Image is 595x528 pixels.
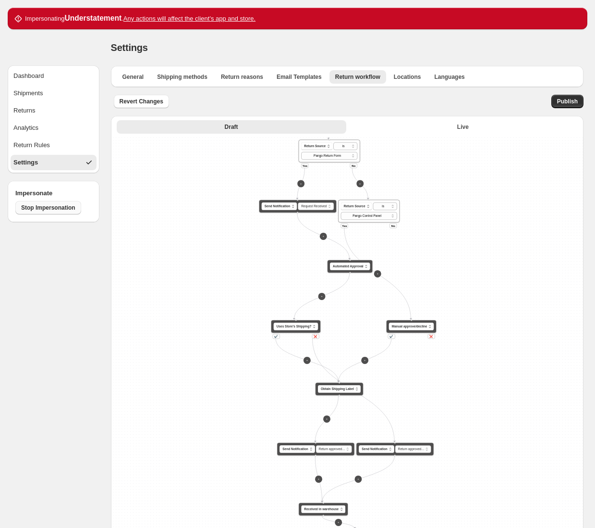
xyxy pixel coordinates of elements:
button: + [374,270,381,277]
span: Email Templates [277,73,322,81]
button: Send Notification [261,202,296,210]
g: Edge from e19f3adb-36aa-4964-85a1-6b2d69b80c94 to d7be422b-688d-4645-86d2-89352194400f [338,339,391,382]
div: Settings [13,158,38,167]
button: Draft version [117,120,346,134]
g: Edge from c23baa20-f596-4c29-a038-3a9151df244f to e19f3adb-36aa-4964-85a1-6b2d69b80c94 [344,228,411,319]
span: Send Notification [264,204,290,209]
strong: Understatement [64,14,121,22]
g: Edge from 03fa4962-75e9-4e74-906a-f9511882872d to d7be422b-688d-4645-86d2-89352194400f [276,339,338,382]
button: Received in warehouse [301,505,345,513]
button: + [361,357,368,364]
button: Return Source [301,142,332,150]
g: Edge from f617659e-1689-47db-aa27-8c93404956f6 to c960fd16-e7b3-41e4-b022-99368de313b7 [297,168,304,199]
div: Return Rules [13,140,50,150]
button: Uses Store's Shipping? [273,323,318,330]
div: Uses Store's Shipping?✔️❌ [271,320,321,333]
g: Edge from 7b0eaf78-8a0b-4a9b-9592-ebd365848391 to bea70c7a-cc2e-4b0d-8fa8-88d78084610f [315,456,322,502]
div: Send Notification [277,443,354,456]
div: Received in warehouse [298,503,348,516]
button: Settings [11,155,97,170]
g: Edge from 18da7ce6-733f-4c7c-8c52-1b72f44448ca to bea70c7a-cc2e-4b0d-8fa8-88d78084610f [322,456,394,502]
p: Impersonating . [25,13,255,24]
button: Send Notification [279,445,315,453]
span: Live [457,123,469,131]
div: Automated Approval [327,260,373,273]
button: + [323,415,330,423]
g: Edge from c960fd16-e7b3-41e4-b022-99368de313b7 to default_flag [297,213,349,259]
span: Send Notification [362,447,387,452]
button: + [297,180,304,187]
div: Returns [13,106,36,115]
button: Return Rules [11,138,97,153]
g: Edge from default_start to f617659e-1689-47db-aa27-8c93404956f6 [328,124,337,139]
span: Languages [434,73,464,81]
span: Publish [557,98,578,105]
span: Shipping methods [157,73,207,81]
span: Obtain Shipping Label [321,387,354,391]
button: Publish [551,95,583,108]
button: Automated Approval [330,263,370,270]
button: Revert Changes [114,95,169,108]
button: Stop Impersonation [15,201,81,214]
div: Analytics [13,123,38,133]
div: Shipments [13,88,43,98]
button: + [354,476,362,483]
button: Manual approve/decline [389,323,434,330]
span: Return Source [343,204,365,209]
span: Uses Store's Shipping? [276,324,311,329]
h4: Impersonate [15,189,92,198]
span: Send Notification [282,447,308,452]
button: Return Source [340,202,372,210]
g: Edge from d7be422b-688d-4645-86d2-89352194400f to 7b0eaf78-8a0b-4a9b-9592-ebd365848391 [315,396,338,442]
button: Analytics [11,120,97,136]
u: Any actions will affect the client's app and store. [123,15,255,22]
button: Send Notification [359,445,394,453]
div: Send Notification [356,443,433,456]
button: Live version [348,120,578,134]
button: Obtain Shipping Label [318,385,361,393]
div: No [389,224,397,228]
span: Return workflow [335,73,380,81]
span: Settings [111,42,148,53]
button: + [318,293,325,300]
span: Return Source [304,144,326,149]
div: Return SourceYesNo [298,140,360,163]
span: Return reasons [221,73,263,81]
span: Revert Changes [120,98,163,105]
g: Edge from 03fa4962-75e9-4e74-906a-f9511882872d to 18da7ce6-733f-4c7c-8c52-1b72f44448ca [312,339,394,442]
div: Obtain Shipping Label [315,383,363,396]
button: Dashboard [11,68,97,84]
div: Send Notification [259,200,336,213]
button: + [356,180,364,187]
span: Locations [394,73,421,81]
div: Manual approve/decline✔️❌ [386,320,437,333]
span: Manual approve/decline [391,324,427,329]
span: Stop Impersonation [21,204,75,212]
button: + [335,519,342,526]
div: Return SourceYesNo [338,200,400,223]
div: Dashboard [13,71,44,81]
g: Edge from f617659e-1689-47db-aa27-8c93404956f6 to c23baa20-f596-4c29-a038-3a9151df244f [352,168,368,199]
button: Shipments [11,86,97,101]
button: Returns [11,103,97,118]
div: ❌ [427,334,435,339]
span: Received in warehouse [304,507,339,512]
button: + [315,476,322,483]
g: Edge from default_flag to 03fa4962-75e9-4e74-906a-f9511882872d [294,273,349,319]
span: General [122,73,144,81]
span: Automated Approval [333,264,364,269]
span: Draft [225,123,238,131]
button: + [319,233,327,240]
button: + [303,357,310,364]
